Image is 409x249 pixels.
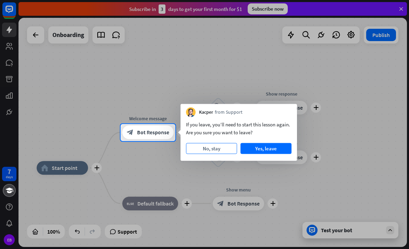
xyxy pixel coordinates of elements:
[186,143,237,154] button: No, stay
[127,129,134,136] i: block_bot_response
[215,109,243,116] span: from Support
[137,129,169,136] span: Bot Response
[5,3,26,23] button: Open LiveChat chat widget
[199,109,213,116] span: Kacper
[186,121,292,136] div: If you leave, you’ll need to start this lesson again. Are you sure you want to leave?
[240,143,292,154] button: Yes, leave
